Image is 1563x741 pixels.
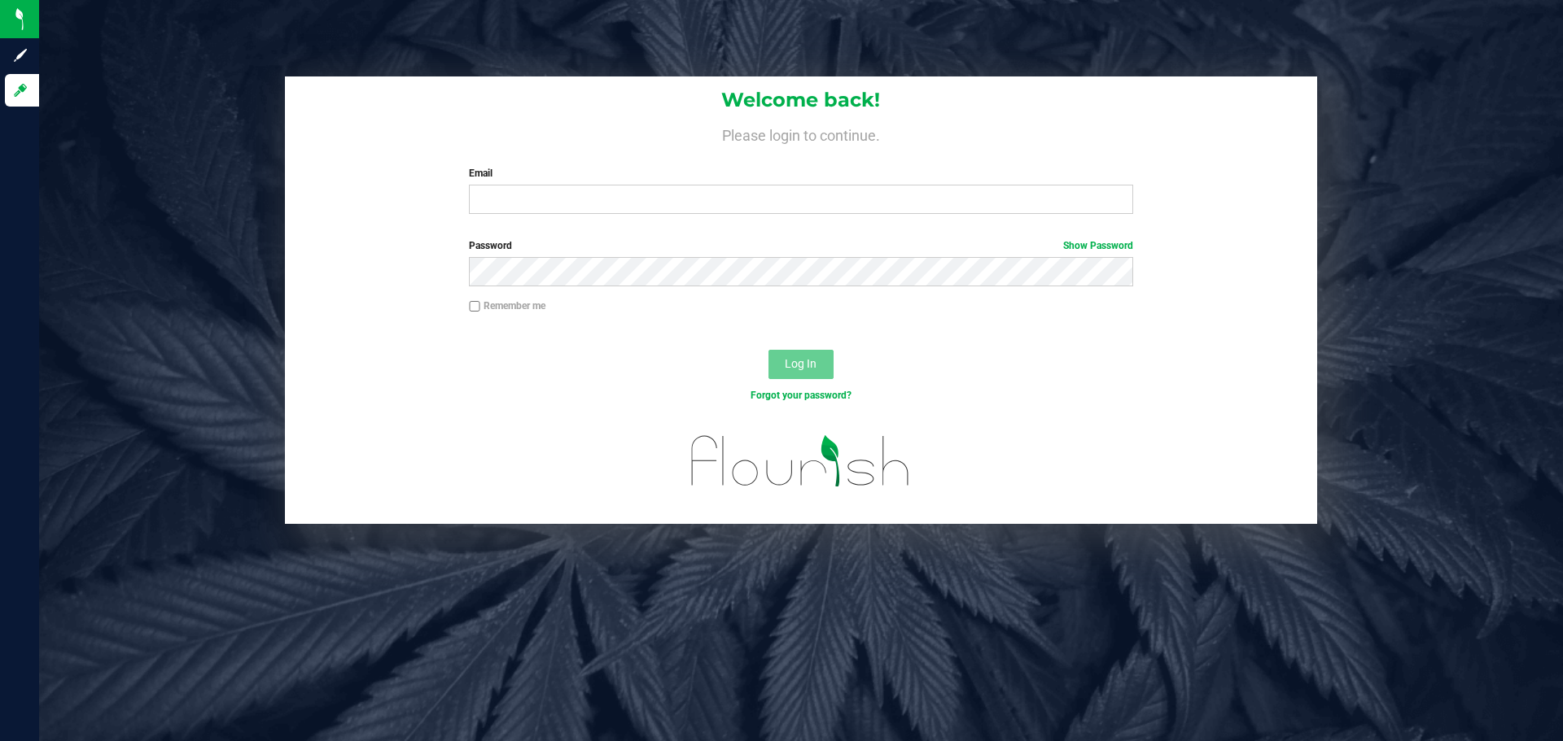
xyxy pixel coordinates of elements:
[672,420,930,503] img: flourish_logo.svg
[751,390,852,401] a: Forgot your password?
[469,299,545,313] label: Remember me
[1063,240,1133,251] a: Show Password
[285,124,1317,143] h4: Please login to continue.
[469,240,512,251] span: Password
[12,47,28,63] inline-svg: Sign up
[785,357,817,370] span: Log In
[285,89,1317,111] h1: Welcome back!
[768,350,834,379] button: Log In
[12,82,28,98] inline-svg: Log in
[469,301,480,312] input: Remember me
[469,166,1132,181] label: Email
